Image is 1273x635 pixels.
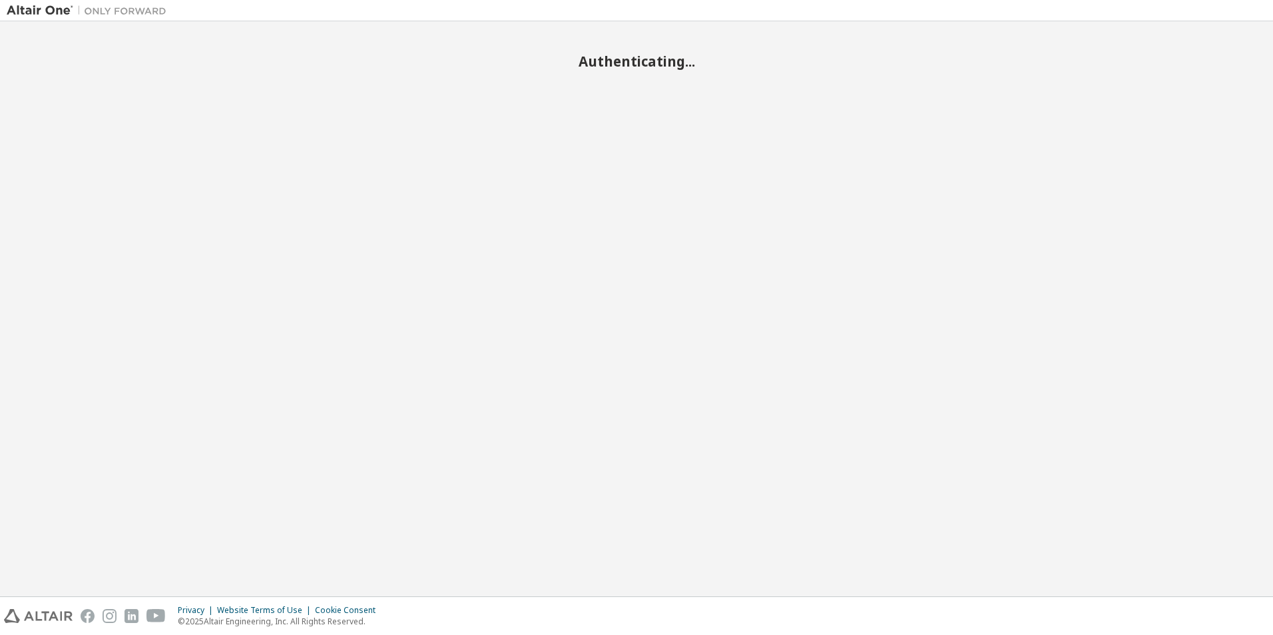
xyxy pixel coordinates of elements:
[146,609,166,623] img: youtube.svg
[178,616,383,627] p: © 2025 Altair Engineering, Inc. All Rights Reserved.
[81,609,95,623] img: facebook.svg
[178,605,217,616] div: Privacy
[103,609,117,623] img: instagram.svg
[4,609,73,623] img: altair_logo.svg
[7,53,1266,70] h2: Authenticating...
[217,605,315,616] div: Website Terms of Use
[7,4,173,17] img: Altair One
[315,605,383,616] div: Cookie Consent
[125,609,138,623] img: linkedin.svg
